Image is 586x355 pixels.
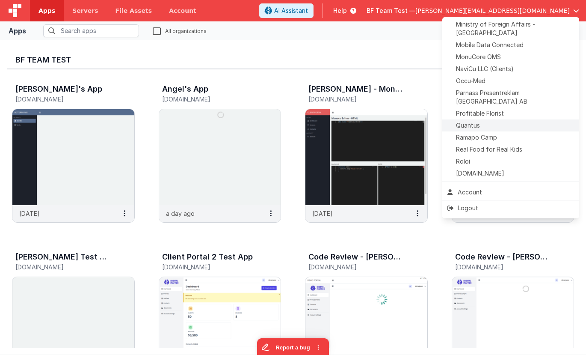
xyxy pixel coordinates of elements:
span: Mobile Data Connected [456,41,524,49]
span: Quantus [456,121,480,130]
span: Ministry of Foreign Affairs - [GEOGRAPHIC_DATA] [456,20,574,37]
span: Real Food for Real Kids [456,145,522,154]
span: Parnass Presentreklam [GEOGRAPHIC_DATA] AB [456,89,574,106]
span: NaviCu LLC (Clients) [456,65,514,73]
span: Ramapo Camp [456,133,497,142]
div: Account [447,188,574,197]
span: Occu-Med [456,77,485,85]
span: Star Disclosure Project [456,181,521,190]
span: MonuCore OMS [456,53,501,61]
span: Profitable Florist [456,109,504,118]
span: Roloi [456,157,470,166]
span: [DOMAIN_NAME] [456,169,504,178]
div: Logout [447,204,574,212]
